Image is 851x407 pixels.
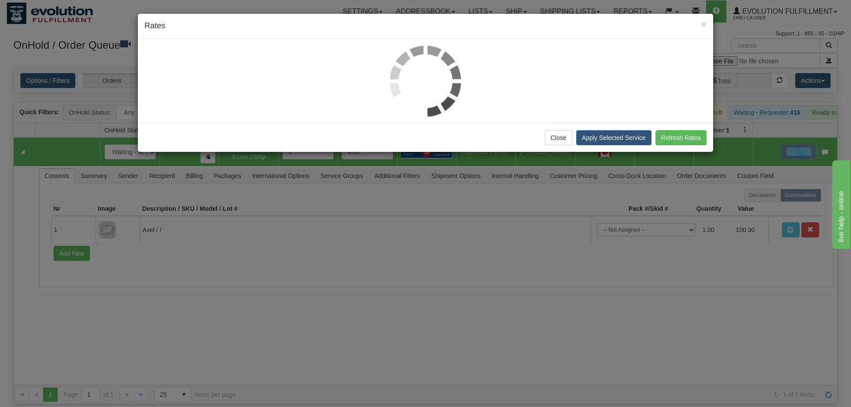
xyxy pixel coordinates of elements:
[701,19,707,29] button: Close
[701,19,707,29] span: ×
[831,158,850,248] iframe: chat widget
[545,130,572,145] button: Close
[144,20,707,32] h4: Rates
[7,5,82,16] div: live help - online
[656,130,707,145] button: Refresh Rates
[390,46,461,116] img: loader.gif
[576,130,652,145] button: Apply Selected Service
